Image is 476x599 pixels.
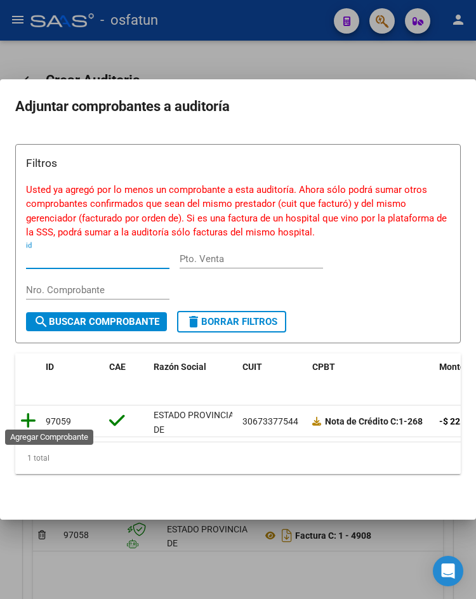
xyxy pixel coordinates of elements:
datatable-header-cell: Razón Social [149,353,237,395]
h2: Adjuntar comprobantes a auditoría [15,95,461,119]
p: Usted ya agregó por lo menos un comprobante a esta auditoría. Ahora sólo podrá sumar otros compro... [26,183,450,240]
span: Razón Social [154,362,206,372]
span: CUIT [242,362,262,372]
span: Borrar Filtros [186,316,277,327]
button: Borrar Filtros [177,311,286,332]
span: CPBT [312,362,335,372]
datatable-header-cell: ID [41,353,104,395]
mat-icon: delete [186,314,201,329]
div: 1 total [15,442,461,474]
h3: Filtros [26,155,450,171]
span: Nota de Crédito C: [325,416,399,426]
datatable-header-cell: CUIT [237,353,307,395]
span: 97059 [46,416,71,426]
span: CAE [109,362,126,372]
button: Buscar Comprobante [26,312,167,331]
strong: 1-268 [325,416,423,426]
span: Buscar Comprobante [34,316,159,327]
mat-icon: search [34,314,49,329]
span: ID [46,362,54,372]
datatable-header-cell: CPBT [307,353,434,395]
div: ESTADO PROVINCIA DE [GEOGRAPHIC_DATA][PERSON_NAME] [154,408,239,466]
span: 30673377544 [242,416,298,426]
span: Monto [439,362,465,372]
datatable-header-cell: CAE [104,353,149,395]
div: Open Intercom Messenger [433,556,463,586]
